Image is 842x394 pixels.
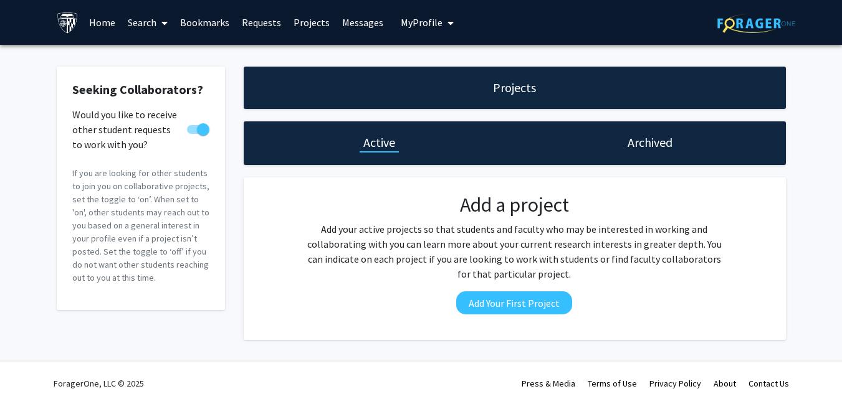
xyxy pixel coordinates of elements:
a: Terms of Use [588,378,637,389]
span: My Profile [401,16,443,29]
a: Projects [287,1,336,44]
a: Privacy Policy [649,378,701,389]
p: If you are looking for other students to join you on collaborative projects, set the toggle to ‘o... [72,167,209,284]
p: Add your active projects so that students and faculty who may be interested in working and collab... [303,222,725,281]
img: Johns Hopkins University Logo [57,12,79,34]
a: Messages [336,1,390,44]
a: Contact Us [749,378,789,389]
a: Search [122,1,174,44]
a: Home [83,1,122,44]
img: ForagerOne Logo [717,14,795,33]
h1: Active [363,134,395,151]
iframe: Chat [9,338,53,385]
span: Would you like to receive other student requests to work with you? [72,107,182,152]
h2: Add a project [303,193,725,217]
a: About [714,378,736,389]
button: Add Your First Project [456,291,572,314]
a: Requests [236,1,287,44]
h1: Projects [493,79,536,96]
a: Bookmarks [174,1,236,44]
a: Press & Media [522,378,575,389]
h1: Archived [628,134,672,151]
h2: Seeking Collaborators? [72,82,209,97]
